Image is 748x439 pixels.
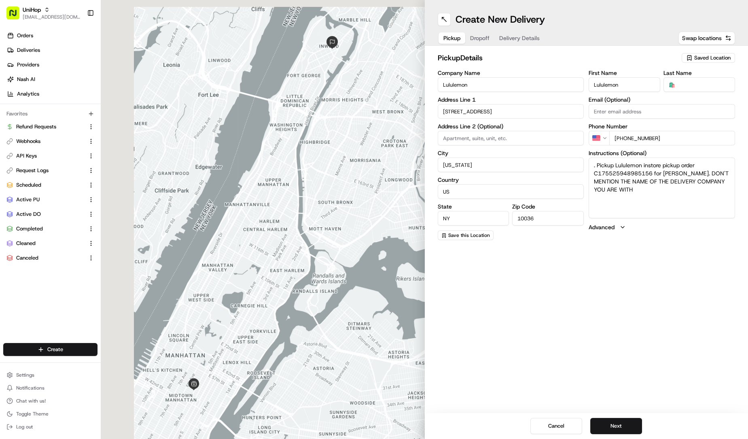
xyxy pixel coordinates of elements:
span: Delivery Details [499,34,540,42]
span: Scheduled [16,181,41,189]
input: Enter city [438,158,584,172]
h2: pickup Details [438,52,677,64]
button: Settings [3,369,97,381]
button: UniHop[EMAIL_ADDRESS][DOMAIN_NAME] [3,3,84,23]
span: API Keys [16,152,37,160]
label: City [438,150,584,156]
a: 💻API Documentation [65,114,133,128]
a: 📗Knowledge Base [5,114,65,128]
button: Saved Location [682,52,735,64]
button: Scheduled [3,179,97,192]
span: API Documentation [76,117,130,125]
span: [EMAIL_ADDRESS][DOMAIN_NAME] [23,14,81,20]
img: Nash [8,8,24,24]
button: Cancel [530,418,582,434]
div: Favorites [3,107,97,120]
span: Dropoff [470,34,489,42]
input: Enter email address [589,104,735,119]
input: Apartment, suite, unit, etc. [438,131,584,145]
a: Refund Requests [6,123,85,130]
input: Enter zip code [512,211,584,226]
label: Company Name [438,70,584,76]
a: Deliveries [3,44,101,57]
input: Enter state [438,211,509,226]
button: Save this Location [438,230,494,240]
label: First Name [589,70,660,76]
button: Webhooks [3,135,97,148]
span: Active PU [16,196,40,203]
input: Enter company name [438,77,584,92]
button: API Keys [3,149,97,162]
span: Settings [16,372,34,378]
button: Toggle Theme [3,408,97,420]
span: Chat with us! [16,398,46,404]
button: Notifications [3,382,97,394]
a: Analytics [3,87,101,100]
span: Saved Location [694,54,731,62]
a: API Keys [6,152,85,160]
a: Orders [3,29,101,42]
label: Last Name [663,70,735,76]
span: Swap locations [682,34,722,42]
button: Chat with us! [3,395,97,407]
input: Enter first name [589,77,660,92]
span: Active DO [16,211,41,218]
input: Clear [21,52,133,60]
a: Powered byPylon [57,136,98,143]
span: Analytics [17,90,39,98]
span: Canceled [16,254,38,262]
a: Providers [3,58,101,71]
span: Webhooks [16,138,40,145]
p: Welcome 👋 [8,32,147,45]
span: Save this Location [448,232,490,239]
a: Cleaned [6,240,85,247]
button: Swap locations [678,32,735,45]
button: Canceled [3,251,97,264]
img: 1736555255976-a54dd68f-1ca7-489b-9aae-adbdc363a1c4 [8,77,23,92]
label: State [438,204,509,209]
a: Request Logs [6,167,85,174]
button: Next [590,418,642,434]
label: Email (Optional) [589,97,735,102]
span: Log out [16,424,33,430]
input: Enter address [438,104,584,119]
span: Knowledge Base [16,117,62,125]
a: Nash AI [3,73,101,86]
button: Active DO [3,208,97,221]
textarea: . Pickup Lululemon instore pickup order C175525948985156 for [PERSON_NAME]. DON'T MENTION THE NAM... [589,158,735,218]
span: Pylon [81,137,98,143]
span: Nash AI [17,76,35,83]
div: We're available if you need us! [28,85,102,92]
label: Address Line 1 [438,97,584,102]
span: Cleaned [16,240,36,247]
a: Scheduled [6,181,85,189]
a: Active DO [6,211,85,218]
button: UniHop [23,6,41,14]
button: Refund Requests [3,120,97,133]
button: Create [3,343,97,356]
a: Active PU [6,196,85,203]
button: Active PU [3,193,97,206]
label: Phone Number [589,124,735,129]
a: Completed [6,225,85,232]
label: Advanced [589,223,615,231]
span: Create [47,346,63,353]
label: Instructions (Optional) [589,150,735,156]
button: Advanced [589,223,735,231]
div: 📗 [8,118,15,124]
input: Enter country [438,184,584,199]
h1: Create New Delivery [456,13,545,26]
div: Start new chat [28,77,133,85]
a: Webhooks [6,138,85,145]
label: Country [438,177,584,183]
button: Request Logs [3,164,97,177]
input: Enter phone number [609,131,735,145]
span: Notifications [16,385,44,391]
span: Refund Requests [16,123,56,130]
button: Start new chat [138,79,147,89]
label: Address Line 2 (Optional) [438,124,584,129]
span: Deliveries [17,47,40,54]
button: Cleaned [3,237,97,250]
span: Pickup [443,34,460,42]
